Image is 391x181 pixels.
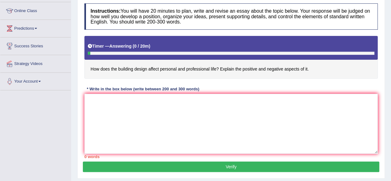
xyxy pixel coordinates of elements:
h5: Timer — [88,44,150,49]
div: 0 words [84,154,378,160]
a: Your Account [0,73,71,88]
b: Answering [109,44,132,49]
h4: You will have 20 minutes to plan, write and revise an essay about the topic below. Your response ... [84,3,378,30]
a: Strategy Videos [0,55,71,71]
b: ) [149,44,150,49]
b: ( [133,44,134,49]
a: Predictions [0,20,71,35]
b: 0 / 20m [134,44,149,49]
div: * Write in the box below (write between 200 and 300 words) [84,86,202,92]
button: Verify [83,162,379,172]
b: Instructions: [91,8,121,14]
a: Online Class [0,2,71,18]
a: Success Stories [0,37,71,53]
